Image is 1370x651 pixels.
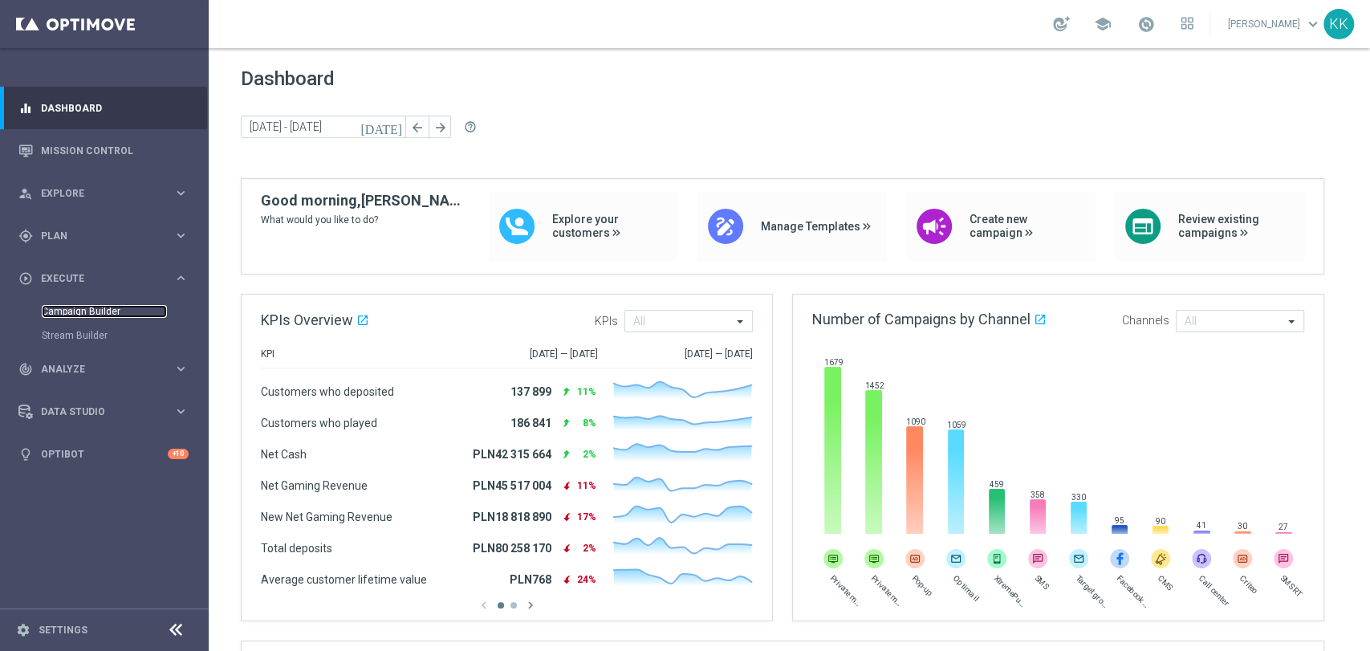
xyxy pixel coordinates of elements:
[41,129,189,172] a: Mission Control
[18,101,33,116] i: equalizer
[1094,15,1112,33] span: school
[168,449,189,459] div: +10
[18,405,189,418] button: Data Studio keyboard_arrow_right
[41,407,173,417] span: Data Studio
[18,362,33,376] i: track_changes
[18,187,189,200] button: person_search Explore keyboard_arrow_right
[42,323,207,348] div: Stream Builder
[18,186,33,201] i: person_search
[1226,12,1323,36] a: [PERSON_NAME]keyboard_arrow_down
[42,329,167,342] a: Stream Builder
[42,299,207,323] div: Campaign Builder
[173,404,189,419] i: keyboard_arrow_right
[18,87,189,129] div: Dashboard
[18,271,173,286] div: Execute
[18,272,189,285] button: play_circle_outline Execute keyboard_arrow_right
[173,228,189,243] i: keyboard_arrow_right
[18,144,189,157] button: Mission Control
[18,405,173,419] div: Data Studio
[1304,15,1322,33] span: keyboard_arrow_down
[18,433,189,475] div: Optibot
[173,185,189,201] i: keyboard_arrow_right
[18,448,189,461] button: lightbulb Optibot +10
[41,364,173,374] span: Analyze
[18,129,189,172] div: Mission Control
[173,361,189,376] i: keyboard_arrow_right
[18,229,173,243] div: Plan
[18,186,173,201] div: Explore
[18,447,33,462] i: lightbulb
[18,271,33,286] i: play_circle_outline
[18,362,173,376] div: Analyze
[42,305,167,318] a: Campaign Builder
[41,87,189,129] a: Dashboard
[18,102,189,115] button: equalizer Dashboard
[173,271,189,286] i: keyboard_arrow_right
[41,274,173,283] span: Execute
[41,189,173,198] span: Explore
[18,229,33,243] i: gps_fixed
[18,230,189,242] button: gps_fixed Plan keyboard_arrow_right
[1323,9,1354,39] div: KK
[39,625,87,635] a: Settings
[18,363,189,376] button: track_changes Analyze keyboard_arrow_right
[41,231,173,241] span: Plan
[41,433,168,475] a: Optibot
[16,623,30,637] i: settings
